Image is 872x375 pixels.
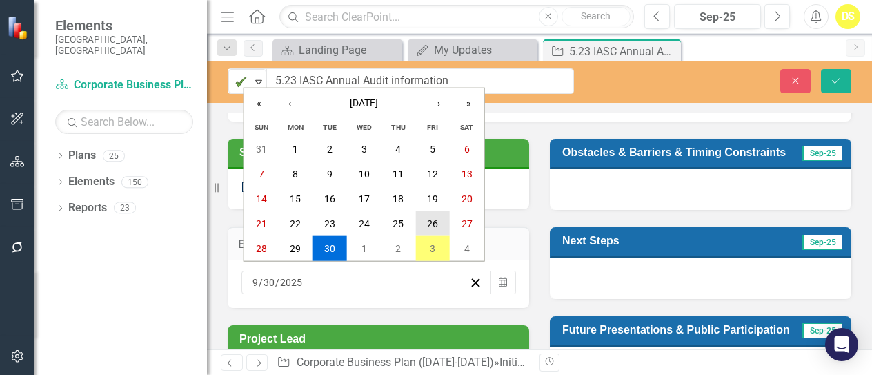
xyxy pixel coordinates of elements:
[121,176,148,188] div: 150
[825,328,858,361] div: Open Intercom Messenger
[275,88,305,119] button: ‹
[68,200,107,216] a: Reports
[350,97,378,108] span: [DATE]
[244,88,275,119] button: «
[395,144,401,155] abbr: September 4, 2025
[464,243,470,254] abbr: October 4, 2025
[381,162,415,186] button: September 11, 2025
[7,15,31,39] img: ClearPoint Strategy
[278,137,313,162] button: September 1, 2025
[427,218,438,229] abbr: September 26, 2025
[55,77,193,93] a: Corporate Business Plan ([DATE]-[DATE])
[415,211,450,236] button: September 26, 2025
[415,162,450,186] button: September 12, 2025
[569,43,677,60] div: 5.23 IASC Annual Audit information
[244,186,279,211] button: September 14, 2025
[259,276,263,289] span: /
[359,218,370,229] abbr: September 24, 2025
[460,123,473,132] abbr: Saturday
[361,144,367,155] abbr: September 3, 2025
[381,137,415,162] button: September 4, 2025
[462,193,473,204] abbr: September 20, 2025
[275,276,279,289] span: /
[256,218,267,229] abbr: September 21, 2025
[359,169,370,180] abbr: September 10, 2025
[313,236,347,261] button: September 30, 2025
[278,211,313,236] button: September 22, 2025
[562,234,724,247] h3: Next Steps
[290,193,301,204] abbr: September 15, 2025
[323,123,337,132] abbr: Tuesday
[263,276,275,289] input: dd
[434,41,534,59] div: My Updates
[244,211,279,236] button: September 21, 2025
[239,146,522,159] h3: Start Date
[244,162,279,186] button: September 7, 2025
[55,110,193,134] input: Search Below...
[55,34,193,57] small: [GEOGRAPHIC_DATA], [GEOGRAPHIC_DATA]
[266,68,574,94] input: This field is required
[802,323,842,338] span: Sep-25
[411,41,534,59] a: My Updates
[55,17,193,34] span: Elements
[324,193,335,204] abbr: September 16, 2025
[279,5,634,29] input: Search ClearPoint...
[424,88,454,119] button: ›
[835,4,860,29] button: DS
[462,218,473,229] abbr: September 27, 2025
[450,211,484,236] button: September 27, 2025
[290,218,301,229] abbr: September 22, 2025
[450,162,484,186] button: September 13, 2025
[68,148,96,164] a: Plans
[256,193,267,204] abbr: September 14, 2025
[68,174,115,190] a: Elements
[415,236,450,261] button: October 3, 2025
[290,243,301,254] abbr: September 29, 2025
[347,137,381,162] button: September 3, 2025
[562,323,800,336] h3: Future Presentations & Public Participation
[313,162,347,186] button: September 9, 2025
[391,123,406,132] abbr: Thursday
[293,169,298,180] abbr: September 8, 2025
[347,186,381,211] button: September 17, 2025
[415,137,450,162] button: September 5, 2025
[238,238,519,251] h3: End Date
[297,356,494,369] a: Corporate Business Plan ([DATE]-[DATE])
[393,169,404,180] abbr: September 11, 2025
[232,73,249,90] img: Complete
[327,144,333,155] abbr: September 2, 2025
[450,236,484,261] button: October 4, 2025
[256,243,267,254] abbr: September 28, 2025
[313,137,347,162] button: September 2, 2025
[427,193,438,204] abbr: September 19, 2025
[114,202,136,214] div: 23
[305,88,424,119] button: [DATE]
[462,169,473,180] abbr: September 13, 2025
[359,193,370,204] abbr: September 17, 2025
[278,186,313,211] button: September 15, 2025
[395,243,401,254] abbr: October 2, 2025
[347,211,381,236] button: September 24, 2025
[674,4,761,29] button: Sep-25
[241,181,272,192] span: [DATE]
[324,218,335,229] abbr: September 23, 2025
[679,9,756,26] div: Sep-25
[381,186,415,211] button: September 18, 2025
[802,235,842,250] span: Sep-25
[415,186,450,211] button: September 19, 2025
[256,144,267,155] abbr: August 31, 2025
[327,169,333,180] abbr: September 9, 2025
[239,332,522,345] h3: Project Lead
[255,123,268,132] abbr: Sunday
[499,356,546,369] a: Initiatives
[450,186,484,211] button: September 20, 2025
[279,276,303,289] input: yyyy
[357,123,372,132] abbr: Wednesday
[381,236,415,261] button: October 2, 2025
[103,150,125,162] div: 25
[393,218,404,229] abbr: September 25, 2025
[277,355,529,371] div: » »
[276,41,399,59] a: Landing Page
[252,276,259,289] input: mm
